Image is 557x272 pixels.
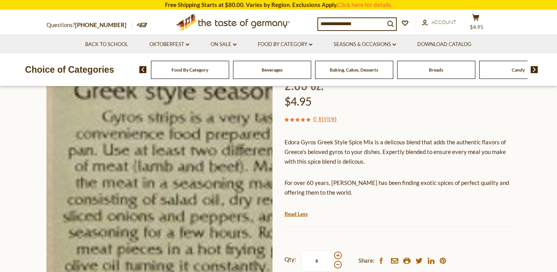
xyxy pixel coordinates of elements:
button: $4.95 [464,14,488,33]
a: 1 Review [315,115,335,123]
a: [PHONE_NUMBER] [75,21,127,28]
p: Edora Gyros Greek Style Spice Mix is a delicous blend that adds the authentic flavors of Greece's... [284,137,511,166]
span: Account [432,19,456,25]
a: Food By Category [171,67,208,73]
a: Click here for details. [338,1,392,8]
a: Seasons & Occasions [334,40,396,49]
img: previous arrow [139,66,147,73]
strong: Qty: [284,255,296,264]
p: For over 60 years, [PERSON_NAME] has been finding exotic spices of perfect quality and offering t... [284,178,511,197]
a: Baking, Cakes, Desserts [330,67,378,73]
input: Qty: [301,250,333,272]
a: Download Catalog [417,40,471,49]
p: Questions? [46,20,132,30]
a: Candy [512,67,525,73]
a: Read Less [284,210,308,218]
span: Share: [358,256,375,265]
a: Oktoberfest [149,40,189,49]
span: $4.95 [284,95,312,108]
a: Food By Category [258,40,312,49]
a: Back to School [85,40,128,49]
a: On Sale [211,40,237,49]
img: next arrow [531,66,538,73]
a: Breads [429,67,443,73]
span: $4.95 [470,24,483,30]
a: Beverages [262,67,283,73]
span: ( ) [313,115,336,123]
a: Account [422,18,456,27]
